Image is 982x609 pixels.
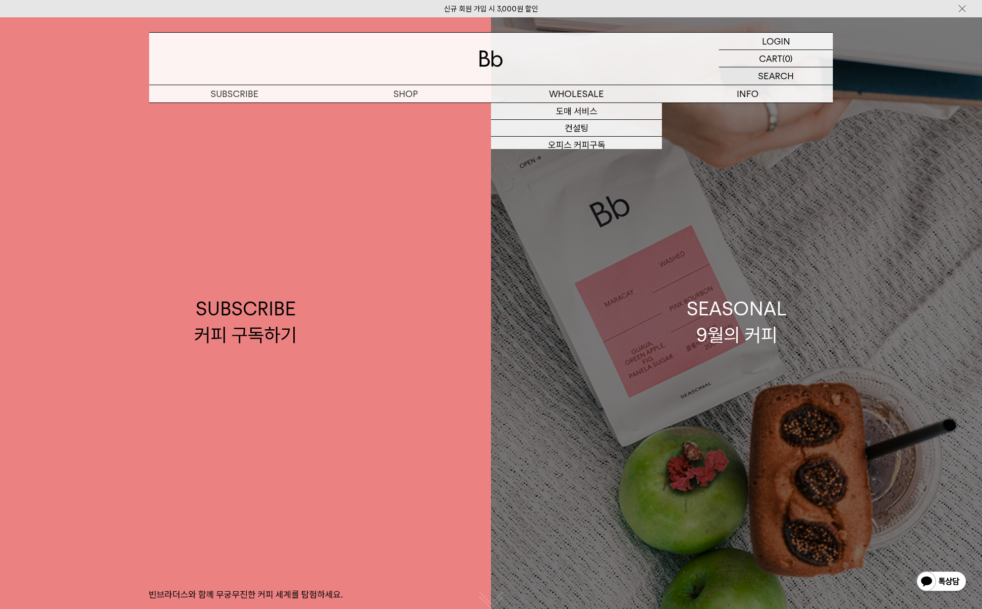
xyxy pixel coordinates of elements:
img: 로고 [479,51,503,67]
img: 카카오톡 채널 1:1 채팅 버튼 [916,570,967,594]
p: (0) [782,50,793,67]
a: LOGIN [719,33,833,50]
a: 컨설팅 [491,120,662,137]
p: INFO [662,85,833,102]
p: LOGIN [762,33,790,50]
a: SHOP [320,85,491,102]
p: SEARCH [758,67,794,85]
p: CART [759,50,782,67]
div: SEASONAL 9월의 커피 [687,296,787,348]
div: SUBSCRIBE 커피 구독하기 [194,296,297,348]
p: WHOLESALE [491,85,662,102]
a: SUBSCRIBE [149,85,320,102]
a: CART (0) [719,50,833,67]
a: 오피스 커피구독 [491,137,662,153]
a: 도매 서비스 [491,103,662,120]
a: 신규 회원 가입 시 3,000원 할인 [444,4,538,13]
